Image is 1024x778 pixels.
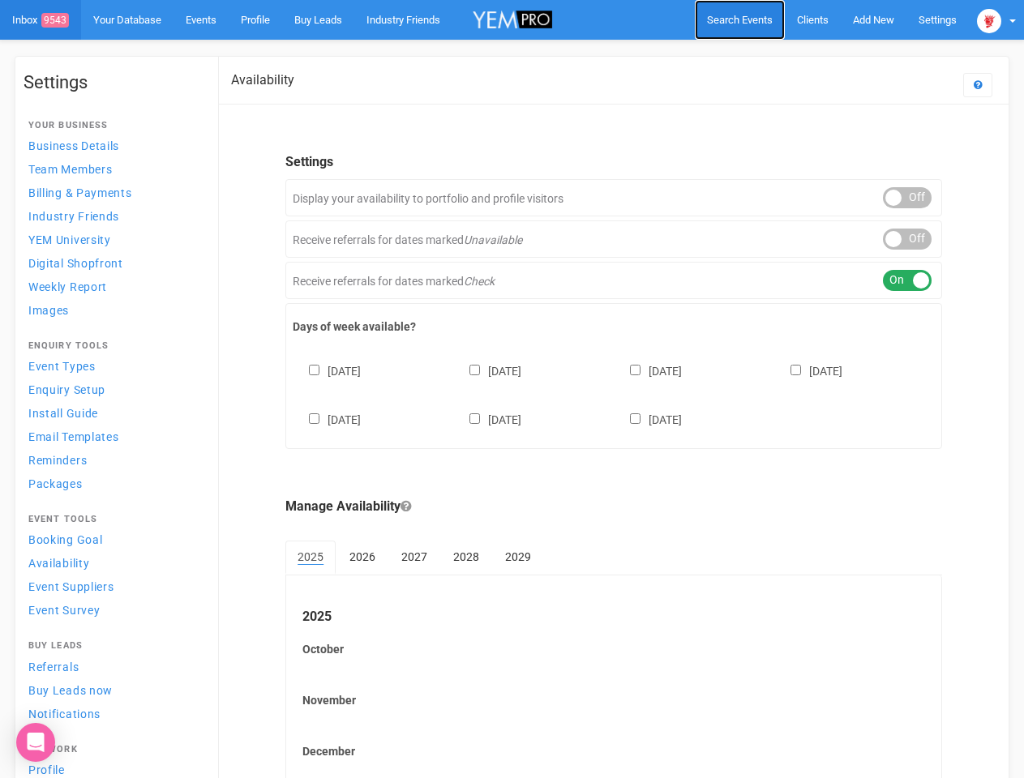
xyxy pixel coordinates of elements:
a: Enquiry Setup [24,378,202,400]
span: Reminders [28,454,87,467]
a: 2027 [389,541,439,573]
span: Booking Goal [28,533,102,546]
span: Event Suppliers [28,580,114,593]
a: Referrals [24,656,202,678]
a: YEM University [24,229,202,250]
label: November [302,692,925,708]
h2: Availability [231,73,294,88]
a: Business Details [24,135,202,156]
a: 2025 [285,541,336,575]
h4: Event Tools [28,515,197,524]
a: Digital Shopfront [24,252,202,274]
h4: Network [28,745,197,754]
label: [DATE] [453,410,521,428]
span: Event Types [28,360,96,373]
h4: Buy Leads [28,641,197,651]
img: open-uri20250107-2-1pbi2ie [977,9,1001,33]
legend: Manage Availability [285,498,942,516]
input: [DATE] [469,413,480,424]
span: Availability [28,557,89,570]
div: Receive referrals for dates marked [285,262,942,299]
span: Team Members [28,163,112,176]
span: Clients [797,14,829,26]
span: YEM University [28,233,111,246]
label: December [302,743,925,759]
label: [DATE] [293,410,361,428]
em: Unavailable [464,233,522,246]
input: [DATE] [309,365,319,375]
div: Receive referrals for dates marked [285,220,942,258]
span: Weekly Report [28,280,107,293]
label: Days of week available? [293,318,935,335]
span: Packages [28,477,83,490]
a: Event Survey [24,599,202,621]
a: Industry Friends [24,205,202,227]
legend: Settings [285,153,942,172]
a: Booking Goal [24,528,202,550]
span: Search Events [707,14,773,26]
span: Enquiry Setup [28,383,105,396]
em: Check [464,275,495,288]
label: [DATE] [293,361,361,379]
a: Availability [24,552,202,574]
h4: Your Business [28,121,197,130]
h4: Enquiry Tools [28,341,197,351]
div: Open Intercom Messenger [16,723,55,762]
span: 9543 [41,13,69,28]
span: Images [28,304,69,317]
span: Notifications [28,707,101,720]
a: Images [24,299,202,321]
input: [DATE] [630,365,641,375]
a: Buy Leads now [24,679,202,701]
input: [DATE] [790,365,801,375]
a: Team Members [24,158,202,180]
label: [DATE] [614,361,682,379]
a: Packages [24,472,202,494]
a: Reminders [24,449,202,471]
label: [DATE] [774,361,842,379]
a: 2029 [493,541,543,573]
a: 2026 [337,541,388,573]
span: Billing & Payments [28,186,132,199]
span: Install Guide [28,407,98,420]
a: Event Suppliers [24,575,202,597]
span: Email Templates [28,430,119,443]
span: Digital Shopfront [28,257,123,270]
span: Event Survey [28,604,100,617]
div: Display your availability to portfolio and profile visitors [285,179,942,216]
span: Business Details [28,139,119,152]
legend: 2025 [302,608,925,626]
input: [DATE] [630,413,641,424]
label: [DATE] [453,361,521,379]
span: Add New [853,14,894,26]
a: Install Guide [24,402,202,424]
input: [DATE] [469,365,480,375]
a: Weekly Report [24,276,202,297]
a: Event Types [24,355,202,377]
a: 2028 [441,541,491,573]
a: Billing & Payments [24,182,202,203]
label: October [302,641,925,657]
label: [DATE] [614,410,682,428]
h1: Settings [24,73,202,92]
a: Notifications [24,703,202,725]
a: Email Templates [24,425,202,447]
input: [DATE] [309,413,319,424]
